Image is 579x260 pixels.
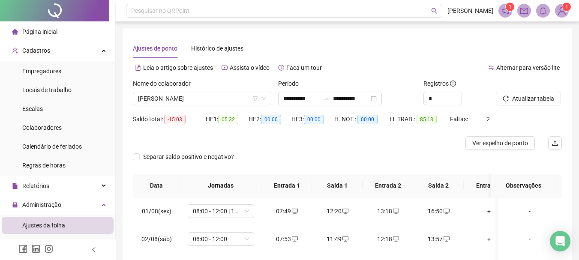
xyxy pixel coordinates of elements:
span: file-text [135,65,141,71]
span: search [431,8,438,14]
span: Observações [498,181,549,190]
span: -15:03 [164,115,186,124]
span: Administração [22,201,61,208]
span: 01/08(sex) [142,208,171,215]
label: Nome do colaborador [133,79,196,88]
th: Entrada 2 [363,174,413,197]
div: HE 2: [249,114,291,124]
div: Open Intercom Messenger [550,231,570,251]
span: file [12,183,18,189]
span: 2 [486,116,490,123]
span: linkedin [32,245,40,253]
span: [PERSON_NAME] [447,6,493,15]
th: Observações [491,174,555,197]
span: Relatórios [22,182,49,189]
span: Faltas: [450,116,469,123]
span: 85:13 [417,115,437,124]
span: Separar saldo positivo e negativo? [140,152,237,161]
span: 00:00 [357,115,378,124]
span: desktop [291,208,298,214]
span: desktop [443,236,450,242]
div: + [471,206,507,216]
span: Regras de horas [22,162,66,169]
img: 94335 [555,4,568,17]
th: Saída 2 [413,174,464,197]
span: history [278,65,284,71]
span: desktop [291,236,298,242]
th: Saída 1 [312,174,363,197]
div: H. NOT.: [334,114,390,124]
span: 00:00 [261,115,281,124]
div: HE 3: [291,114,334,124]
span: bell [539,7,547,15]
span: swap-right [323,95,330,102]
span: home [12,29,18,35]
span: 1 [565,4,568,10]
span: Página inicial [22,28,57,35]
span: instagram [45,245,53,253]
sup: Atualize o seu contato no menu Meus Dados [562,3,571,11]
div: 07:53 [268,234,305,244]
span: Registros [423,79,456,88]
span: Empregadores [22,68,61,75]
span: desktop [392,236,399,242]
span: 1 [509,4,512,10]
label: Período [278,79,304,88]
th: Entrada 3 [464,174,514,197]
span: 02/08(sáb) [141,236,172,242]
span: desktop [342,208,348,214]
span: user-add [12,48,18,54]
span: swap [488,65,494,71]
span: upload [552,140,558,146]
button: Atualizar tabela [496,92,561,105]
span: left [91,247,97,253]
th: Data [133,174,180,197]
span: Colaboradores [22,124,62,131]
span: Histórico de ajustes [191,45,243,52]
button: Ver espelho de ponto [465,136,535,150]
span: Cadastros [22,47,50,54]
div: 16:50 [420,206,457,216]
th: Jornadas [180,174,261,197]
div: 12:18 [369,234,406,244]
span: desktop [443,208,450,214]
div: 12:20 [319,206,356,216]
span: Ajustes da folha [22,222,65,229]
span: Calendário de feriados [22,143,82,150]
span: youtube [222,65,228,71]
span: desktop [342,236,348,242]
span: desktop [392,208,399,214]
div: 13:18 [369,206,406,216]
span: Ajustes de ponto [133,45,177,52]
span: mail [520,7,528,15]
span: Ver espelho de ponto [472,138,528,148]
span: Atualizar tabela [512,94,554,103]
div: - [504,206,555,216]
div: 11:49 [319,234,356,244]
span: Alternar para versão lite [496,64,560,71]
span: lock [12,202,18,208]
div: Saldo total: [133,114,206,124]
div: H. TRAB.: [390,114,450,124]
span: Locais de trabalho [22,87,72,93]
span: facebook [19,245,27,253]
span: Faça um tour [286,64,322,71]
span: down [261,96,267,101]
span: to [323,95,330,102]
sup: 1 [506,3,514,11]
div: - [504,234,555,244]
span: 08:00 - 12:00 | 13:00 - 17:00 [193,205,249,218]
span: 08:00 - 12:00 [193,233,249,245]
div: HE 1: [206,114,249,124]
span: Assista o vídeo [230,64,270,71]
span: info-circle [450,81,456,87]
span: reload [503,96,509,102]
span: filter [253,96,258,101]
span: 05:32 [218,115,238,124]
th: Entrada 1 [261,174,312,197]
span: Leia o artigo sobre ajustes [143,64,213,71]
span: Escalas [22,105,43,112]
span: notification [501,7,509,15]
span: JACQUELINE DE ARAUJO GONÇALVES SILVA [138,92,266,105]
div: 13:57 [420,234,457,244]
